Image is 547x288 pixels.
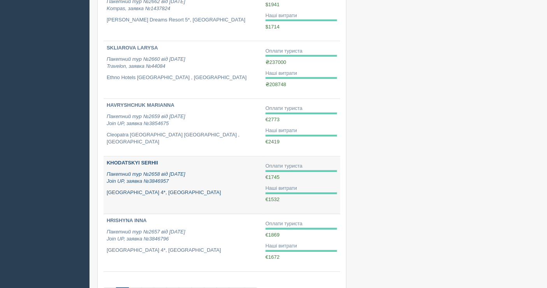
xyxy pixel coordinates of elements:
[266,105,337,113] div: Оплати туриста
[266,24,280,30] span: $1714
[266,81,286,87] span: ₴208748
[107,229,185,242] i: Пакетний тур №2657 від [DATE] Join UP, заявка №3846796
[107,16,259,24] p: [PERSON_NAME] Dreams Resort 5*, [GEOGRAPHIC_DATA]
[266,254,280,260] span: €1672
[266,59,286,65] span: ₴237000
[107,247,259,254] p: [GEOGRAPHIC_DATA] 4*, [GEOGRAPHIC_DATA]
[266,139,280,145] span: €2419
[104,214,262,272] a: HRISHYNA INNA Пакетний тур №2657 від [DATE]Join UP, заявка №3846796 [GEOGRAPHIC_DATA] 4*, [GEOGRA...
[107,102,174,108] b: HAVRYSHCHUK MARIANNA
[107,132,259,146] p: Cleopatra [GEOGRAPHIC_DATA] [GEOGRAPHIC_DATA] , [GEOGRAPHIC_DATA]
[266,197,280,203] span: €1532
[266,185,337,193] div: Наші витрати
[107,218,147,224] b: HRISHYNA INNA
[266,232,280,238] span: €1869
[107,45,158,51] b: SKLIAROVA LARYSA
[107,189,259,197] p: [GEOGRAPHIC_DATA] 4*, [GEOGRAPHIC_DATA]
[266,117,280,123] span: €2773
[104,41,262,99] a: SKLIAROVA LARYSA Пакетний тур №2660 від [DATE]Travelon, заявка №44084 Ethno Hotels [GEOGRAPHIC_DA...
[107,114,185,127] i: Пакетний тур №2659 від [DATE] Join UP, заявка №3854675
[107,171,185,185] i: Пакетний тур №2658 від [DATE] Join UP, заявка №3846957
[266,70,337,77] div: Наші витрати
[104,157,262,214] a: KHODATSKYI SERHII Пакетний тур №2658 від [DATE]Join UP, заявка №3846957 [GEOGRAPHIC_DATA] 4*, [GE...
[104,99,262,156] a: HAVRYSHCHUK MARIANNA Пакетний тур №2659 від [DATE]Join UP, заявка №3854675 Cleopatra [GEOGRAPHIC_...
[266,127,337,135] div: Наші витрати
[107,56,185,69] i: Пакетний тур №2660 від [DATE] Travelon, заявка №44084
[266,2,280,7] span: $1941
[266,163,337,170] div: Оплати туриста
[266,221,337,228] div: Оплати туриста
[266,12,337,19] div: Наші витрати
[266,243,337,250] div: Наші витрати
[107,74,259,81] p: Ethno Hotels [GEOGRAPHIC_DATA] , [GEOGRAPHIC_DATA]
[266,175,280,180] span: €1745
[266,48,337,55] div: Оплати туриста
[107,160,158,166] b: KHODATSKYI SERHII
